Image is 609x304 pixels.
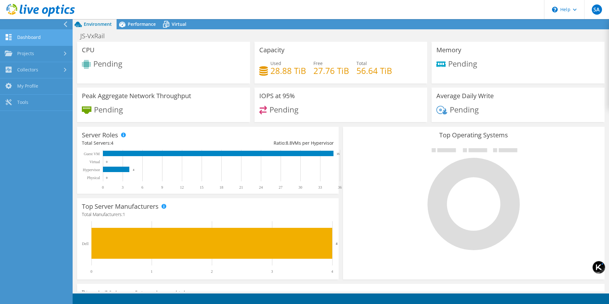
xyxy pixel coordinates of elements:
[448,58,477,69] span: Pending
[128,21,156,27] span: Performance
[269,104,298,114] span: Pending
[270,60,281,66] span: Used
[93,58,122,69] span: Pending
[336,242,338,245] text: 4
[348,132,600,139] h3: Top Operating Systems
[211,269,213,274] text: 2
[123,211,125,217] span: 1
[82,242,89,246] text: Dell
[151,269,153,274] text: 1
[592,4,602,15] span: SA
[337,152,340,156] text: 35
[356,67,392,74] h4: 56.64 TiB
[90,269,92,274] text: 0
[180,185,184,190] text: 12
[552,7,558,12] svg: \n
[82,140,208,147] div: Total Servers:
[82,92,191,99] h3: Peak Aggregate Network Throughput
[111,140,113,146] span: 4
[313,60,323,66] span: Free
[94,104,123,114] span: Pending
[259,185,263,190] text: 24
[84,21,112,27] span: Environment
[331,269,333,274] text: 4
[77,33,115,40] h1: JS-VxRail
[313,67,349,74] h4: 27.76 TiB
[82,203,159,210] h3: Top Server Manufacturers
[271,269,273,274] text: 3
[141,185,143,190] text: 6
[356,60,367,66] span: Total
[82,211,334,218] h4: Total Manufacturers:
[77,284,605,300] div: This graph will display once collector runs have completed
[239,185,243,190] text: 21
[219,185,223,190] text: 18
[161,185,163,190] text: 9
[436,47,461,54] h3: Memory
[259,92,295,99] h3: IOPS at 95%
[298,185,302,190] text: 30
[106,160,108,163] text: 0
[122,185,124,190] text: 3
[84,152,100,156] text: Guest VM
[172,21,186,27] span: Virtual
[338,185,342,190] text: 36
[208,140,333,147] div: Ratio: VMs per Hypervisor
[259,47,284,54] h3: Capacity
[87,176,100,180] text: Physical
[450,104,479,114] span: Pending
[286,140,292,146] span: 8.8
[83,168,100,172] text: Hypervisor
[90,160,100,164] text: Virtual
[318,185,322,190] text: 33
[436,92,494,99] h3: Average Daily Write
[279,185,283,190] text: 27
[106,176,108,179] text: 0
[270,67,306,74] h4: 28.88 TiB
[82,47,95,54] h3: CPU
[82,132,118,139] h3: Server Roles
[133,168,134,171] text: 4
[102,185,104,190] text: 0
[200,185,204,190] text: 15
